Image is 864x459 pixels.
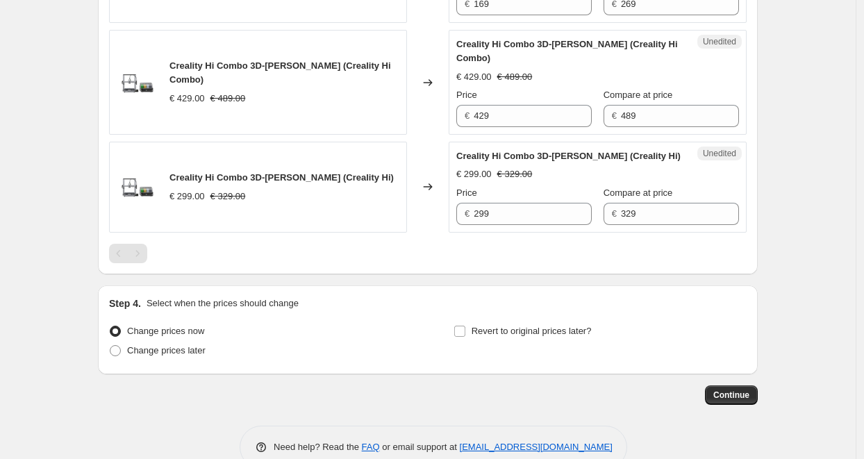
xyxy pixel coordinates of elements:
[472,326,592,336] span: Revert to original prices later?
[147,297,299,310] p: Select when the prices should change
[460,442,613,452] a: [EMAIL_ADDRESS][DOMAIN_NAME]
[703,36,736,47] span: Unedited
[604,187,673,198] span: Compare at price
[117,62,158,103] img: Creality_Hi_Combo_3D-Drucker_3_80x.png
[169,172,394,183] span: Creality Hi Combo 3D-[PERSON_NAME] (Creality Hi)
[210,92,246,106] strike: € 489.00
[109,244,147,263] nav: Pagination
[456,39,678,63] span: Creality Hi Combo 3D-[PERSON_NAME] (Creality Hi Combo)
[456,167,492,181] div: € 299.00
[274,442,362,452] span: Need help? Read the
[456,187,477,198] span: Price
[169,92,205,106] div: € 429.00
[705,385,758,405] button: Continue
[169,190,205,203] div: € 299.00
[465,110,470,121] span: €
[456,70,492,84] div: € 429.00
[465,208,470,219] span: €
[127,345,206,356] span: Change prices later
[456,90,477,100] span: Price
[497,167,533,181] strike: € 329.00
[612,208,617,219] span: €
[612,110,617,121] span: €
[604,90,673,100] span: Compare at price
[362,442,380,452] a: FAQ
[127,326,204,336] span: Change prices now
[497,70,533,84] strike: € 489.00
[713,390,749,401] span: Continue
[210,190,246,203] strike: € 329.00
[380,442,460,452] span: or email support at
[456,151,681,161] span: Creality Hi Combo 3D-[PERSON_NAME] (Creality Hi)
[169,60,391,85] span: Creality Hi Combo 3D-[PERSON_NAME] (Creality Hi Combo)
[117,166,158,208] img: Creality_Hi_Combo_3D-Drucker_3_80x.png
[109,297,141,310] h2: Step 4.
[703,148,736,159] span: Unedited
